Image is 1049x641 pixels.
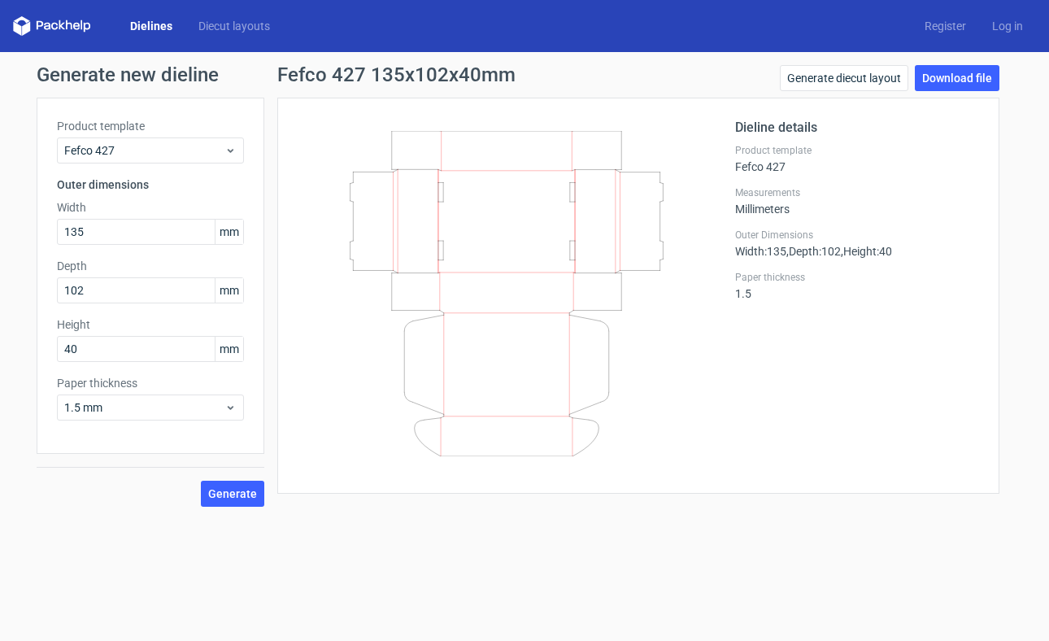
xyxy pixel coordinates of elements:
div: Millimeters [735,186,979,216]
a: Generate diecut layout [780,65,908,91]
span: Width : 135 [735,245,786,258]
span: mm [215,337,243,361]
button: Generate [201,481,264,507]
h1: Fefco 427 135x102x40mm [277,65,516,85]
span: mm [215,278,243,303]
label: Depth [57,258,244,274]
label: Paper thickness [735,271,979,284]
span: , Depth : 102 [786,245,841,258]
span: Generate [208,488,257,499]
a: Download file [915,65,999,91]
span: , Height : 40 [841,245,892,258]
div: Fefco 427 [735,144,979,173]
a: Register [912,18,979,34]
a: Dielines [117,18,185,34]
label: Paper thickness [57,375,244,391]
h1: Generate new dieline [37,65,1012,85]
h2: Dieline details [735,118,979,137]
span: mm [215,220,243,244]
label: Outer Dimensions [735,229,979,242]
h3: Outer dimensions [57,177,244,193]
a: Log in [979,18,1036,34]
label: Height [57,316,244,333]
label: Width [57,199,244,216]
div: 1.5 [735,271,979,300]
a: Diecut layouts [185,18,283,34]
label: Product template [735,144,979,157]
span: 1.5 mm [64,399,224,416]
label: Product template [57,118,244,134]
span: Fefco 427 [64,142,224,159]
label: Measurements [735,186,979,199]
